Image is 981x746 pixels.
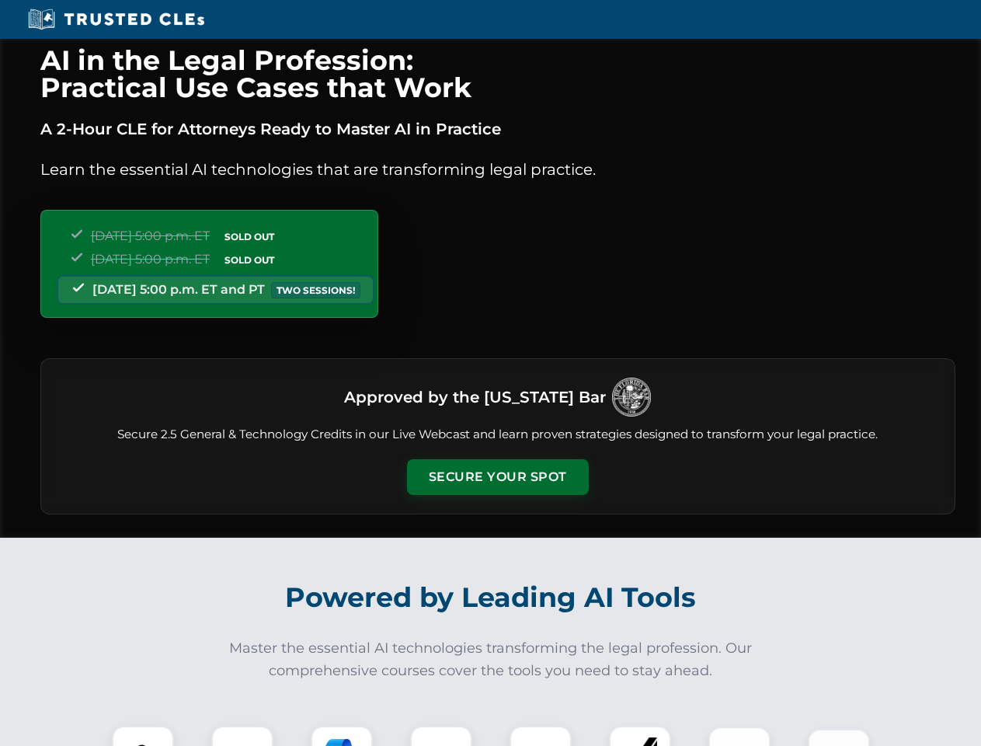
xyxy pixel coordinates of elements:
img: Logo [612,378,651,417]
span: SOLD OUT [219,252,280,268]
span: [DATE] 5:00 p.m. ET [91,252,210,267]
h1: AI in the Legal Profession: Practical Use Cases that Work [40,47,955,101]
span: SOLD OUT [219,228,280,245]
h2: Powered by Leading AI Tools [61,570,921,625]
h3: Approved by the [US_STATE] Bar [344,383,606,411]
p: Secure 2.5 General & Technology Credits in our Live Webcast and learn proven strategies designed ... [60,426,936,444]
span: [DATE] 5:00 p.m. ET [91,228,210,243]
p: Master the essential AI technologies transforming the legal profession. Our comprehensive courses... [219,637,763,682]
img: Trusted CLEs [23,8,209,31]
button: Secure Your Spot [407,459,589,495]
p: Learn the essential AI technologies that are transforming legal practice. [40,157,955,182]
p: A 2-Hour CLE for Attorneys Ready to Master AI in Practice [40,117,955,141]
